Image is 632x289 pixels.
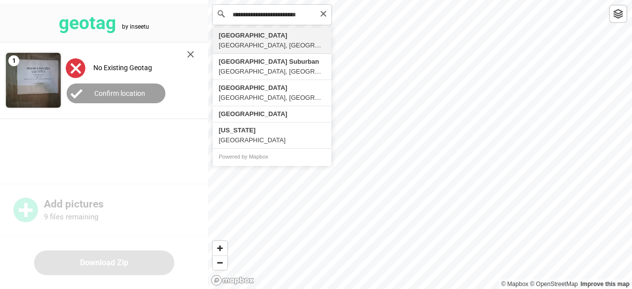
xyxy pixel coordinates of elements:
button: Clear [319,8,327,18]
div: [GEOGRAPHIC_DATA] [219,109,325,119]
span: Zoom out [213,256,227,270]
tspan: geotag [59,12,116,34]
div: [GEOGRAPHIC_DATA] Suburban [219,57,325,67]
img: cross [187,51,194,58]
img: uploadImagesAlt [66,58,85,78]
div: [GEOGRAPHIC_DATA], [GEOGRAPHIC_DATA] [219,93,325,103]
label: Confirm location [94,89,145,97]
div: [GEOGRAPHIC_DATA], [GEOGRAPHIC_DATA] [219,41,325,50]
a: Mapbox [501,281,528,288]
div: [GEOGRAPHIC_DATA] [219,31,325,41]
button: Zoom in [213,241,227,255]
img: toggleLayer [613,9,623,19]
a: Mapbox logo [211,275,254,286]
button: Zoom out [213,255,227,270]
button: Confirm location [67,83,165,103]
input: Search [213,5,331,25]
tspan: by inseetu [122,23,149,30]
div: [GEOGRAPHIC_DATA] [219,83,325,93]
div: [GEOGRAPHIC_DATA], [GEOGRAPHIC_DATA] [219,67,325,77]
div: [GEOGRAPHIC_DATA] [219,135,325,145]
label: No Existing Geotag [93,64,152,72]
a: OpenStreetMap [530,281,578,288]
a: Map feedback [581,281,630,288]
a: Powered by Mapbox [219,154,268,160]
img: 2Q== [6,53,61,108]
div: [US_STATE] [219,125,325,135]
span: 1 [8,55,19,66]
